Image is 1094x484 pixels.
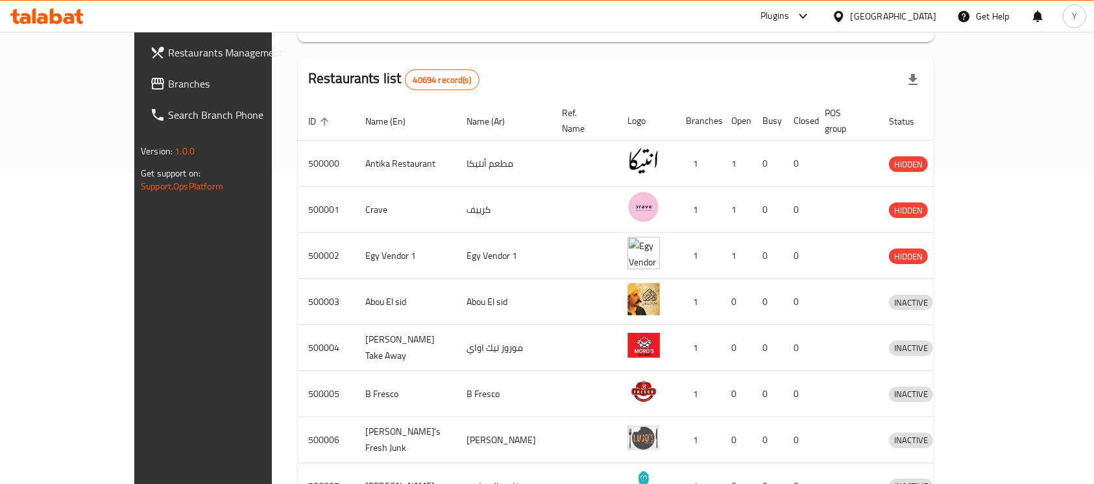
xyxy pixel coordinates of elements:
[308,114,333,129] span: ID
[721,101,752,141] th: Open
[141,143,173,160] span: Version:
[721,417,752,463] td: 0
[675,371,721,417] td: 1
[627,329,660,361] img: Moro's Take Away
[405,69,480,90] div: Total records count
[675,233,721,279] td: 1
[627,145,660,177] img: Antika Restaurant
[752,325,783,371] td: 0
[752,101,783,141] th: Busy
[889,203,928,218] span: HIDDEN
[889,341,933,356] span: INACTIVE
[627,237,660,269] img: Egy Vendor 1
[783,141,814,187] td: 0
[721,325,752,371] td: 0
[355,187,456,233] td: Crave
[365,114,422,129] span: Name (En)
[721,279,752,325] td: 0
[889,156,928,172] div: HIDDEN
[355,371,456,417] td: B Fresco
[456,233,552,279] td: Egy Vendor 1
[298,141,355,187] td: 500000
[889,157,928,172] span: HIDDEN
[141,165,201,182] span: Get support on:
[889,202,928,218] div: HIDDEN
[675,279,721,325] td: 1
[456,279,552,325] td: Abou El sid
[298,325,355,371] td: 500004
[355,233,456,279] td: Egy Vendor 1
[675,141,721,187] td: 1
[406,74,479,86] span: 40694 record(s)
[783,187,814,233] td: 0
[721,141,752,187] td: 1
[298,417,355,463] td: 500006
[889,114,931,129] span: Status
[889,295,933,310] span: INACTIVE
[456,371,552,417] td: B Fresco
[355,279,456,325] td: Abou El sid
[721,233,752,279] td: 1
[783,325,814,371] td: 0
[298,279,355,325] td: 500003
[783,101,814,141] th: Closed
[752,279,783,325] td: 0
[752,187,783,233] td: 0
[889,387,933,402] span: INACTIVE
[783,233,814,279] td: 0
[783,371,814,417] td: 0
[675,417,721,463] td: 1
[721,187,752,233] td: 1
[721,371,752,417] td: 0
[783,417,814,463] td: 0
[355,417,456,463] td: [PERSON_NAME]'s Fresh Junk
[456,187,552,233] td: كرييف
[627,283,660,315] img: Abou El sid
[617,101,675,141] th: Logo
[298,233,355,279] td: 500002
[456,141,552,187] td: مطعم أنتيكا
[308,69,480,90] h2: Restaurants list
[627,375,660,407] img: B Fresco
[627,421,660,454] img: Lujo's Fresh Junk
[889,433,933,448] span: INACTIVE
[752,233,783,279] td: 0
[456,417,552,463] td: [PERSON_NAME]
[456,325,552,371] td: موروز تيك اواي
[355,141,456,187] td: Antika Restaurant
[783,279,814,325] td: 0
[298,187,355,233] td: 500001
[562,105,602,136] span: Ref. Name
[675,187,721,233] td: 1
[1072,9,1077,23] span: Y
[140,99,317,130] a: Search Branch Phone
[168,76,307,91] span: Branches
[752,141,783,187] td: 0
[851,9,936,23] div: [GEOGRAPHIC_DATA]
[168,45,307,60] span: Restaurants Management
[675,101,721,141] th: Branches
[752,371,783,417] td: 0
[141,178,223,195] a: Support.OpsPlatform
[298,371,355,417] td: 500005
[467,114,522,129] span: Name (Ar)
[752,417,783,463] td: 0
[889,249,928,264] span: HIDDEN
[760,8,789,24] div: Plugins
[897,64,929,95] div: Export file
[140,68,317,99] a: Branches
[675,325,721,371] td: 1
[175,143,195,160] span: 1.0.0
[355,325,456,371] td: [PERSON_NAME] Take Away
[140,37,317,68] a: Restaurants Management
[168,107,307,123] span: Search Branch Phone
[627,191,660,223] img: Crave
[825,105,863,136] span: POS group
